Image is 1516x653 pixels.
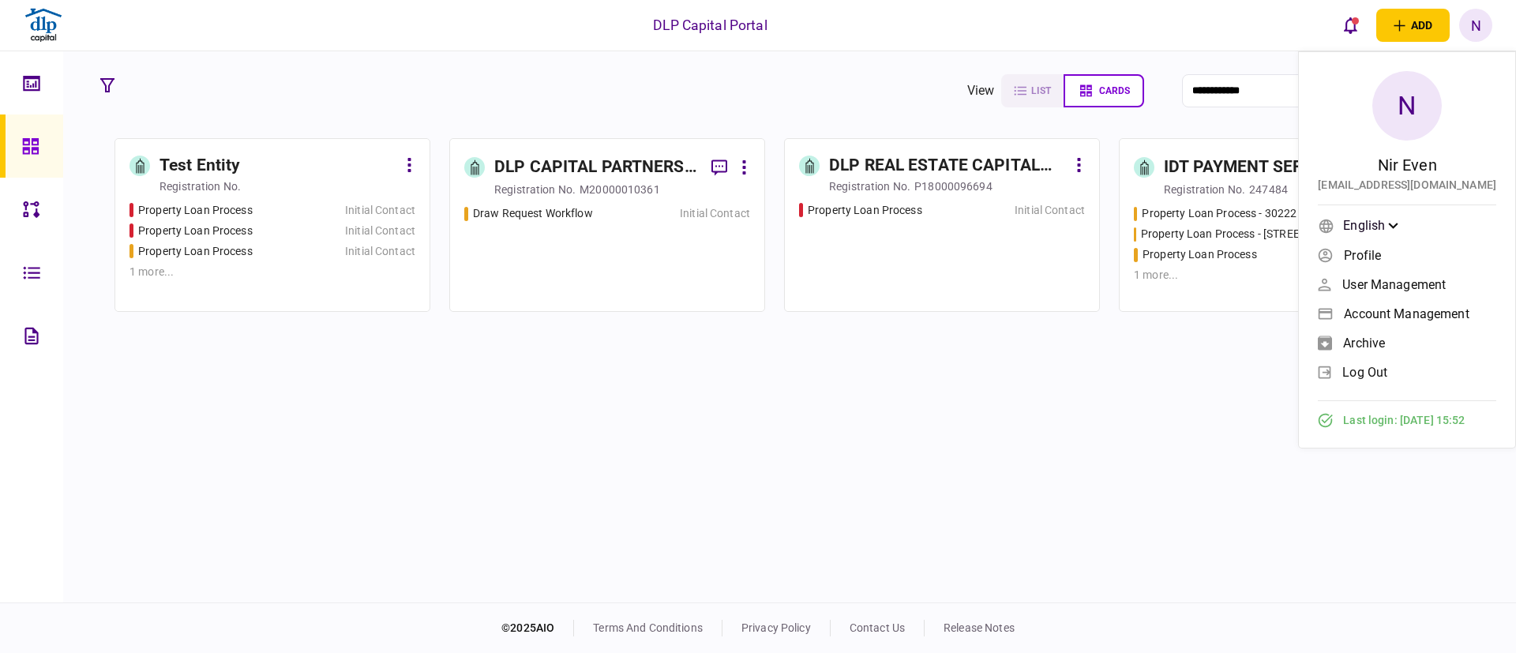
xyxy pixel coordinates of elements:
[114,138,430,312] a: Test Entityregistration no.Property Loan ProcessInitial ContactProperty Loan ProcessInitial Conta...
[501,620,574,636] div: © 2025 AIO
[1376,9,1450,42] button: open adding identity options
[494,155,699,180] div: DLP CAPITAL PARTNERS LLC
[680,205,750,222] div: Initial Contact
[1344,307,1469,321] span: Account management
[944,621,1015,634] a: release notes
[1459,9,1492,42] button: N
[1001,74,1064,107] button: list
[1318,272,1496,296] a: User management
[138,202,253,219] div: Property Loan Process
[1318,243,1496,267] a: Profile
[449,138,765,312] a: DLP CAPITAL PARTNERS LLCregistration no.M20000010361Draw Request WorkflowInitial Contact
[345,243,415,260] div: Initial Contact
[1099,85,1130,96] span: cards
[784,138,1100,312] a: DLP REAL ESTATE CAPITAL INC.registration no.P18000096694Property Loan ProcessInitial Contact
[1318,302,1496,325] a: Account management
[1334,9,1367,42] button: open notifications list
[914,178,993,194] div: P18000096694
[1249,182,1288,197] div: 247484
[1164,182,1245,197] div: registration no.
[1318,360,1496,384] a: log out
[1318,177,1496,193] div: [EMAIL_ADDRESS][DOMAIN_NAME]
[1141,226,1326,242] div: Property Loan Process - 30222 bales rd. MA
[829,178,910,194] div: registration no.
[138,223,253,239] div: Property Loan Process
[24,6,63,45] img: client company logo
[494,182,576,197] div: registration no.
[967,81,995,100] div: view
[1343,336,1385,350] span: archive
[1343,412,1465,429] span: Last login : [DATE] 15:52
[593,621,703,634] a: terms and conditions
[1164,155,1368,180] div: IDT PAYMENT SERVICES, INC
[1378,153,1437,177] div: Nir Even
[1342,366,1387,379] span: log out
[1134,267,1420,283] div: 1 more ...
[1372,71,1442,141] div: N
[741,621,811,634] a: privacy policy
[1064,74,1144,107] button: cards
[1015,202,1085,219] div: Initial Contact
[1119,138,1435,312] a: IDT PAYMENT SERVICES, INCregistration no.247484Property Loan Process - 30222 ab rd. MAInitial Con...
[808,202,922,219] div: Property Loan Process
[345,223,415,239] div: Initial Contact
[1343,216,1398,235] div: English
[129,264,415,280] div: 1 more ...
[1344,249,1381,262] span: Profile
[159,178,241,194] div: registration no.
[1318,331,1496,355] a: archive
[159,153,240,178] div: Test Entity
[1031,85,1051,96] span: list
[580,182,660,197] div: M20000010361
[1143,246,1257,263] div: Property Loan Process
[473,205,593,222] div: Draw Request Workflow
[850,621,905,634] a: contact us
[1342,278,1446,291] span: User management
[345,202,415,219] div: Initial Contact
[829,153,1067,178] div: DLP REAL ESTATE CAPITAL INC.
[138,243,253,260] div: Property Loan Process
[1142,205,1326,222] div: Property Loan Process - 30222 ab rd. MA
[653,15,767,36] div: DLP Capital Portal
